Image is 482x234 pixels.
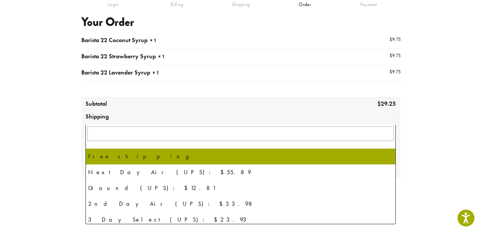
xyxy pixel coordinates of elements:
[150,37,157,44] strong: × 1
[86,180,395,196] li: Ground (UPS): $12.81
[389,52,401,59] bdi: 9.75
[81,68,150,76] span: Barista 22 Lavender Syrup
[377,100,381,108] span: $
[82,144,145,157] th: Tax
[86,196,395,212] li: 2nd Day Air (UPS): $33.98
[389,36,401,43] bdi: 9.75
[82,157,145,171] th: Total
[82,111,400,123] th: Shipping
[81,52,156,60] span: Barista 22 Strawberry Syrup
[153,69,159,76] strong: × 1
[389,36,392,43] span: $
[82,98,145,111] th: Subtotal
[81,36,148,44] span: Barista 22 Coconut Syrup
[86,164,395,180] li: Next Day Air (UPS): $55.89
[377,100,396,108] bdi: 29.25
[389,68,401,75] bdi: 9.75
[81,15,401,29] h3: Your Order
[389,68,392,75] span: $
[86,149,395,164] li: Free shipping
[86,212,395,228] li: 3 Day Select (UPS): $23.93
[158,53,165,60] strong: × 1
[389,52,392,59] span: $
